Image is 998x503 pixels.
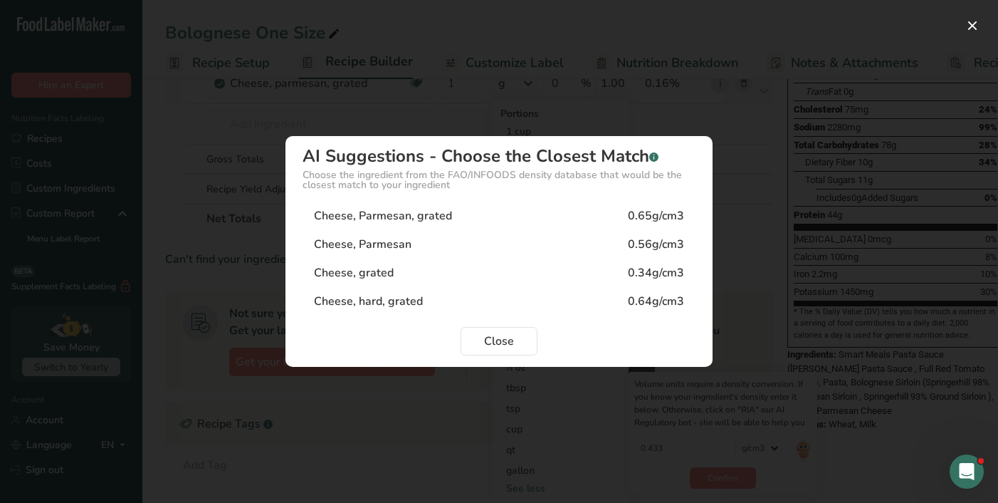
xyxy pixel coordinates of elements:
[628,264,684,281] div: 0.34g/cm3
[303,147,695,165] div: AI Suggestions - Choose the Closest Match
[628,293,684,310] div: 0.64g/cm3
[950,455,984,489] iframe: Intercom live chat
[628,207,684,224] div: 0.65g/cm3
[314,236,411,253] div: Cheese, Parmesan
[314,293,423,310] div: Cheese, hard, grated
[484,333,514,350] span: Close
[314,207,452,224] div: Cheese, Parmesan, grated
[461,327,537,356] button: Close
[303,170,695,190] div: Choose the ingredient from the FAO/INFOODS density database that would be the closest match to yo...
[628,236,684,253] div: 0.56g/cm3
[314,264,394,281] div: Cheese, grated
